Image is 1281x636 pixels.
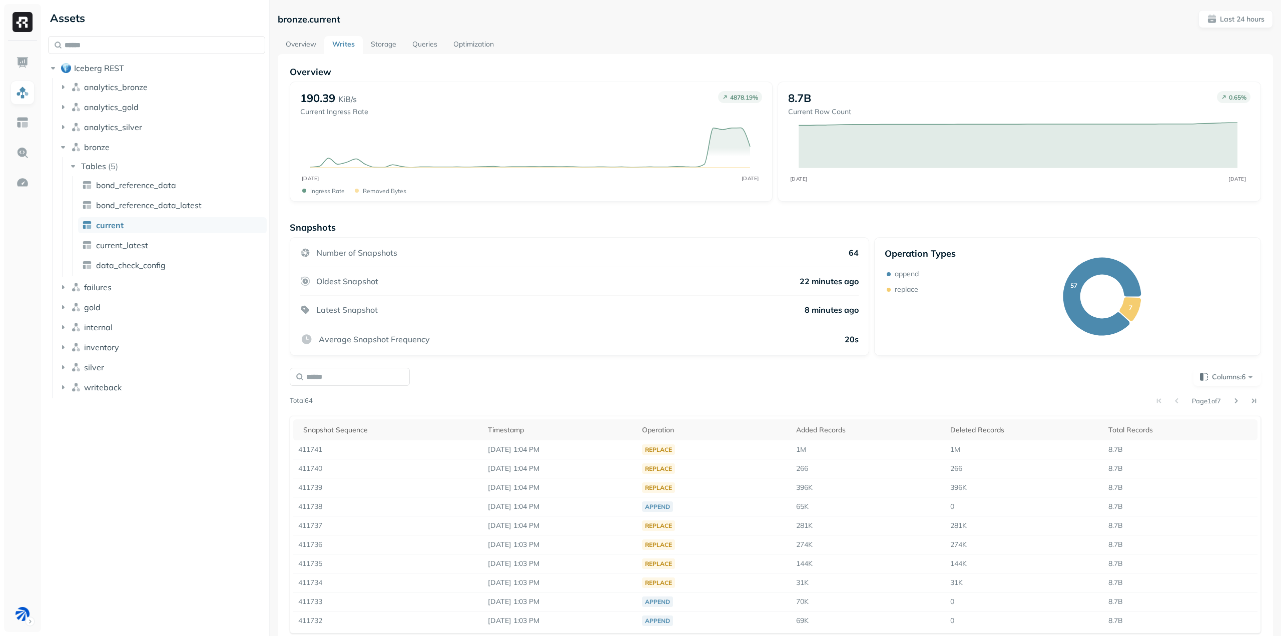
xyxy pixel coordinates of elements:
span: 8.7B [1108,483,1123,492]
span: 1M [950,445,960,454]
p: Oct 15, 2025 1:03 PM [488,597,632,606]
p: append [895,269,919,279]
span: 8.7B [1108,616,1123,625]
div: append [642,596,673,607]
span: 281K [950,521,967,530]
p: Average Snapshot Frequency [319,334,430,344]
button: analytics_gold [58,99,266,115]
img: BAM [16,607,30,621]
span: 8.7B [1108,597,1123,606]
img: namespace [71,82,81,92]
div: replace [642,558,675,569]
td: 411741 [293,440,483,459]
span: 396K [796,483,813,492]
a: Queries [404,36,445,54]
div: replace [642,539,675,550]
img: Query Explorer [16,146,29,159]
img: table [82,180,92,190]
img: Assets [16,86,29,99]
span: 274K [950,540,967,549]
p: Oct 15, 2025 1:03 PM [488,540,632,549]
p: Number of Snapshots [316,248,397,258]
td: 411735 [293,554,483,573]
span: analytics_bronze [84,82,148,92]
button: failures [58,279,266,295]
span: current_latest [96,240,148,250]
span: silver [84,362,104,372]
p: Oct 15, 2025 1:03 PM [488,578,632,587]
img: Asset Explorer [16,116,29,129]
td: 411737 [293,516,483,535]
p: 0.65 % [1229,94,1246,101]
img: table [82,220,92,230]
p: Ingress Rate [310,187,345,195]
div: replace [642,444,675,455]
div: replace [642,577,675,588]
tspan: [DATE] [1229,176,1246,182]
p: Total 64 [290,396,313,406]
a: Optimization [445,36,502,54]
p: Oct 15, 2025 1:03 PM [488,616,632,625]
span: 266 [796,464,808,473]
p: Current Row Count [788,107,851,117]
p: Oct 15, 2025 1:03 PM [488,559,632,568]
p: Oldest Snapshot [316,276,378,286]
span: 65K [796,502,809,511]
p: 20s [845,334,859,344]
tspan: [DATE] [741,175,759,182]
div: Snapshot Sequence [303,424,478,436]
td: 411733 [293,592,483,611]
div: Added Records [796,424,940,436]
div: Total Records [1108,424,1252,436]
p: Oct 15, 2025 1:04 PM [488,502,632,511]
div: Operation [642,424,786,436]
span: 8.7B [1108,464,1123,473]
button: bronze [58,139,266,155]
span: bond_reference_data_latest [96,200,202,210]
span: writeback [84,382,122,392]
img: namespace [71,142,81,152]
span: analytics_silver [84,122,142,132]
button: internal [58,319,266,335]
span: 0 [950,597,954,606]
span: inventory [84,342,119,352]
td: 411732 [293,611,483,630]
span: 8.7B [1108,502,1123,511]
span: internal [84,322,113,332]
img: table [82,240,92,250]
button: analytics_bronze [58,79,266,95]
span: Tables [81,161,106,171]
p: Oct 15, 2025 1:04 PM [488,483,632,492]
p: Latest Snapshot [316,305,378,315]
img: namespace [71,382,81,392]
p: Removed bytes [363,187,406,195]
button: silver [58,359,266,375]
td: 411740 [293,459,483,478]
p: Page 1 of 7 [1192,396,1221,405]
span: 8.7B [1108,445,1123,454]
a: Writes [324,36,363,54]
img: table [82,260,92,270]
p: bronze.current [278,14,340,25]
span: 31K [796,578,809,587]
div: append [642,615,673,626]
p: Oct 15, 2025 1:04 PM [488,445,632,454]
img: namespace [71,102,81,112]
span: failures [84,282,112,292]
span: Columns: 6 [1212,372,1255,382]
a: bond_reference_data_latest [78,197,267,213]
span: data_check_config [96,260,166,270]
span: analytics_gold [84,102,139,112]
span: 396K [950,483,967,492]
img: namespace [71,302,81,312]
img: Optimization [16,176,29,189]
img: table [82,200,92,210]
span: 266 [950,464,962,473]
span: 69K [796,616,809,625]
img: Ryft [13,12,33,32]
img: root [61,63,71,73]
p: 8.7B [788,91,811,105]
span: 1M [796,445,806,454]
img: namespace [71,342,81,352]
p: ( 5 ) [108,161,118,171]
